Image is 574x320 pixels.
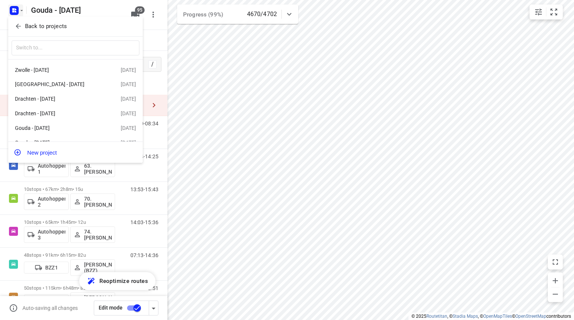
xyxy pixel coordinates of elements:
div: [GEOGRAPHIC_DATA] - [DATE][DATE] [8,77,143,92]
div: [DATE] [121,125,136,131]
div: Gouda - [DATE][DATE] [8,135,143,150]
input: Switch to... [12,40,139,56]
p: Back to projects [25,22,67,31]
div: [GEOGRAPHIC_DATA] - [DATE] [15,81,101,87]
div: [DATE] [121,96,136,102]
button: New project [8,145,143,160]
div: Zwolle - [DATE] [15,67,101,73]
div: Drachten - [DATE][DATE] [8,106,143,121]
div: [DATE] [121,67,136,73]
div: Drachten - [DATE] [15,96,101,102]
div: Gouda - [DATE][DATE] [8,121,143,135]
div: [DATE] [121,110,136,116]
div: [DATE] [121,81,136,87]
div: Drachten - [DATE] [15,110,101,116]
div: Gouda - [DATE] [15,140,101,146]
button: Back to projects [12,20,139,33]
div: Zwolle - [DATE][DATE] [8,63,143,77]
div: Gouda - [DATE] [15,125,101,131]
div: Drachten - [DATE][DATE] [8,92,143,106]
div: [DATE] [121,140,136,146]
